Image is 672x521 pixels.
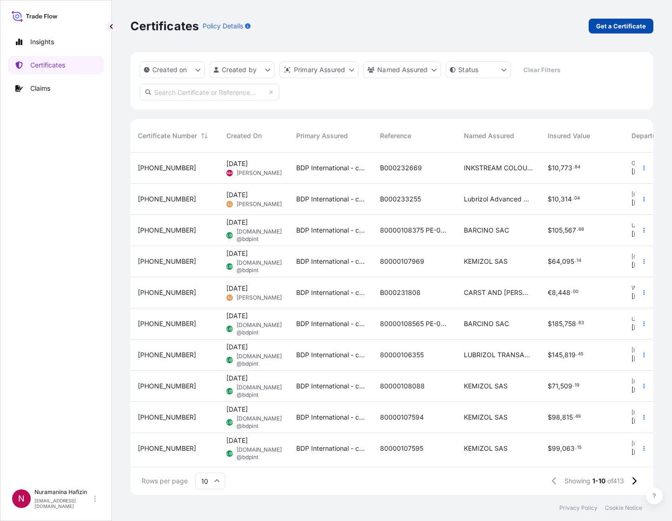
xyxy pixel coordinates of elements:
[631,448,653,457] span: [DATE]
[548,227,552,234] span: $
[552,227,563,234] span: 105
[560,383,572,389] span: 509
[548,165,552,171] span: $
[575,415,581,418] span: 49
[130,19,199,33] p: Certificates
[226,436,248,445] span: [DATE]
[577,446,582,449] span: 15
[237,259,282,274] span: [DOMAIN_NAME] @bdpint
[631,323,653,332] span: [DATE]
[631,229,653,239] span: [DATE]
[227,231,233,240] span: L@
[576,353,577,356] span: .
[237,294,282,301] span: [PERSON_NAME]
[575,384,579,387] span: 19
[631,416,653,426] span: [DATE]
[596,21,646,31] p: Get a Certificate
[560,258,562,265] span: ,
[563,321,564,327] span: ,
[380,257,424,266] span: 80000107969
[562,445,575,452] span: 063
[138,350,196,360] span: [PHONE_NUMBER]
[203,21,243,31] p: Policy Details
[548,196,552,202] span: $
[574,197,580,200] span: 04
[573,166,574,169] span: .
[237,321,282,336] span: [DOMAIN_NAME] @bdpint
[631,131,662,140] span: Departure
[138,226,196,235] span: [PHONE_NUMBER]
[296,381,365,391] span: BDP International - c/o The Lubrizol Corporation
[548,258,552,265] span: $
[564,476,591,486] span: Showing
[564,321,576,327] span: 758
[227,355,233,365] span: L@
[577,259,581,262] span: 14
[237,200,282,208] span: [PERSON_NAME]
[573,415,575,418] span: .
[138,319,196,328] span: [PHONE_NUMBER]
[226,374,248,383] span: [DATE]
[552,258,560,265] span: 64
[573,384,574,387] span: .
[516,62,568,77] button: Clear Filters
[226,342,248,352] span: [DATE]
[446,61,511,78] button: certificateStatus Filter options
[377,65,428,74] p: Named Assured
[548,352,552,358] span: $
[363,61,441,78] button: cargoOwner Filter options
[464,131,514,140] span: Named Assured
[30,37,54,47] p: Insights
[592,476,605,486] span: 1-10
[575,166,580,169] span: 84
[152,65,187,74] p: Created on
[296,163,365,173] span: BDP International - c/o The Lubrizol Corporation
[30,60,65,70] p: Certificates
[552,165,559,171] span: 10
[227,168,232,178] span: NH
[464,444,508,453] span: KEMIZOL SAS
[464,319,509,328] span: BARCINO SAC
[296,319,365,328] span: BDP International - c/o The Lubrizol Corporation
[237,353,282,367] span: [DOMAIN_NAME] @bdpint
[559,504,597,512] a: Privacy Policy
[552,383,558,389] span: 71
[631,292,653,301] span: [DATE]
[561,196,572,202] span: 314
[464,257,508,266] span: KEMIZOL SAS
[464,163,533,173] span: INKSTREAM COLOUR PRIVATE LIMITED
[380,413,424,422] span: 80000107594
[222,65,257,74] p: Created by
[140,84,279,100] input: Search Certificate or Reference...
[548,383,552,389] span: $
[138,131,197,140] span: Certificate Number
[578,228,584,231] span: 68
[573,290,578,294] span: 00
[296,444,365,453] span: BDP International - c/o The Lubrizol Corporation
[34,488,92,496] p: Nuramanina Hafizin
[575,259,576,262] span: .
[296,288,365,297] span: BDP International - c/o The Lubrizol Corporation
[226,405,248,414] span: [DATE]
[226,311,248,321] span: [DATE]
[577,321,578,325] span: .
[631,354,653,363] span: [DATE]
[380,288,421,297] span: B000231808
[18,494,25,503] span: N
[138,288,196,297] span: [PHONE_NUMBER]
[296,194,365,204] span: BDP International - c/o The Lubrizol Corporation
[138,163,196,173] span: [PHONE_NUMBER]
[464,194,533,204] span: Lubrizol Advanced Materials India Private Limited
[380,381,425,391] span: 80000108088
[8,79,104,98] a: Claims
[562,414,573,421] span: 815
[140,61,205,78] button: createdOn Filter options
[226,190,248,200] span: [DATE]
[631,260,653,270] span: [DATE]
[226,131,262,140] span: Created On
[464,226,509,235] span: BARCINO SAC
[548,131,590,140] span: Insured Value
[564,227,576,234] span: 567
[8,33,104,51] a: Insights
[464,381,508,391] span: KEMIZOL SAS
